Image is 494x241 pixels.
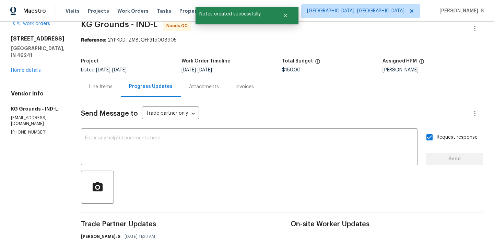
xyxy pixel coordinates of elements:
span: The hpm assigned to this work order. [419,59,424,68]
b: Reference: [81,38,106,43]
span: Send Message to [81,110,138,117]
span: $150.00 [282,68,301,72]
span: Projects [88,8,109,14]
h5: [GEOGRAPHIC_DATA], IN 46241 [11,45,64,59]
p: [EMAIL_ADDRESS][DOMAIN_NAME] [11,115,64,127]
div: Attachments [189,83,219,90]
span: On-site Worker Updates [291,221,483,228]
span: [DATE] [96,68,110,72]
div: Trade partner only [142,108,199,119]
span: Notes created successfully. [196,7,274,21]
div: Progress Updates [129,83,173,90]
span: Work Orders [117,8,149,14]
span: Listed [81,68,127,72]
div: Line Items [89,83,113,90]
h2: [STREET_ADDRESS] [11,35,64,42]
p: [PHONE_NUMBER] [11,129,64,135]
h4: Vendor Info [11,90,64,97]
span: Tasks [157,9,171,13]
span: Maestro [23,8,46,14]
span: The total cost of line items that have been proposed by Opendoor. This sum includes line items th... [315,59,320,68]
span: - [96,68,127,72]
span: Trade Partner Updates [81,221,273,228]
span: Needs QC [166,22,190,29]
div: 2YPKDDTZM8JQH-31d008905 [81,37,483,44]
h6: [PERSON_NAME]. S [81,233,120,240]
div: Invoices [235,83,254,90]
span: [DATE] [198,68,212,72]
span: Properties [179,8,206,14]
span: [DATE] [181,68,196,72]
h5: KG Grounds - IND-L [11,105,64,112]
a: Home details [11,68,41,73]
span: Visits [66,8,80,14]
a: All work orders [11,21,50,26]
span: KG Grounds - IND-L [81,20,157,28]
span: [PERSON_NAME]. S [437,8,484,14]
span: [DATE] 11:23 AM [125,233,155,240]
h5: Project [81,59,99,64]
span: [DATE] [112,68,127,72]
h5: Total Budget [282,59,313,64]
h5: Assigned HPM [383,59,417,64]
span: - [181,68,212,72]
span: Request response [437,134,478,141]
h5: Work Order Timeline [181,59,231,64]
span: [GEOGRAPHIC_DATA], [GEOGRAPHIC_DATA] [307,8,404,14]
button: Close [274,9,297,22]
div: [PERSON_NAME] [383,68,483,72]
